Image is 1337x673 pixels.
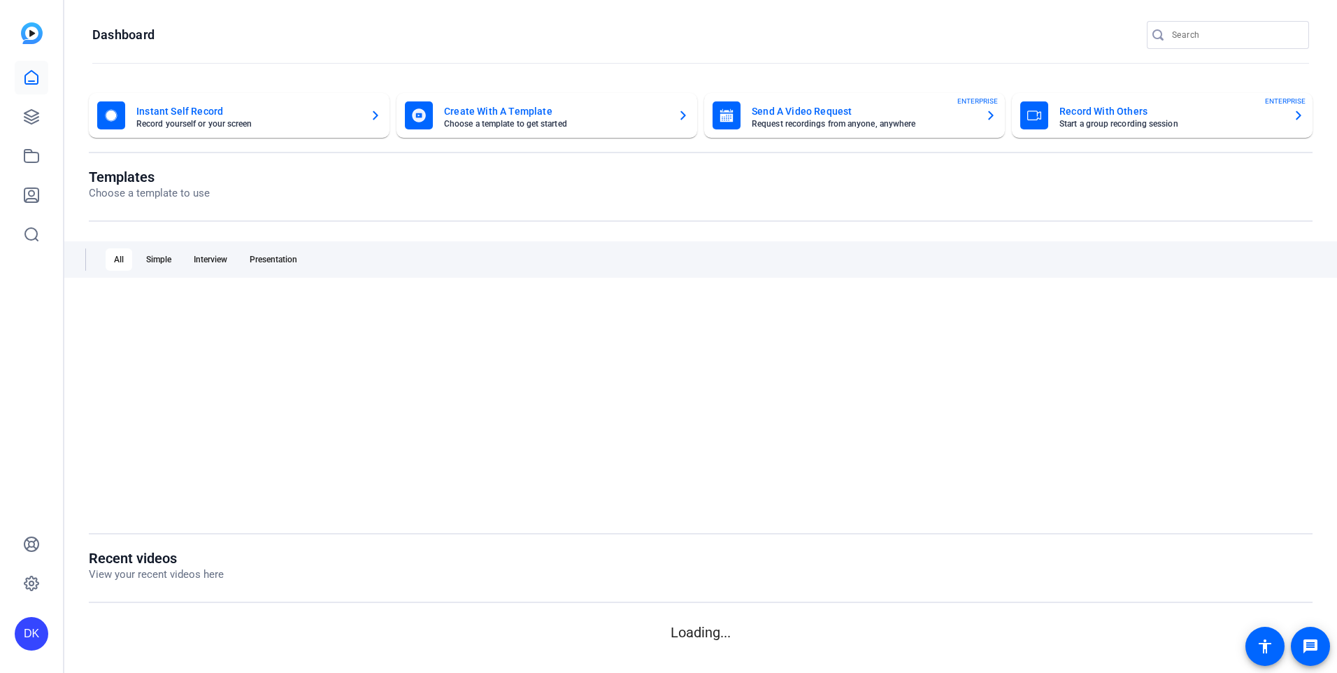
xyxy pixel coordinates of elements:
mat-icon: message [1302,638,1319,655]
mat-icon: accessibility [1257,638,1273,655]
mat-card-subtitle: Record yourself or your screen [136,120,359,128]
button: Instant Self RecordRecord yourself or your screen [89,93,389,138]
p: View your recent videos here [89,567,224,583]
mat-card-title: Send A Video Request [752,103,974,120]
span: ENTERPRISE [1265,96,1306,106]
mat-card-title: Record With Others [1059,103,1282,120]
h1: Templates [89,169,210,185]
p: Loading... [89,622,1313,643]
mat-card-subtitle: Request recordings from anyone, anywhere [752,120,974,128]
span: ENTERPRISE [957,96,998,106]
div: Presentation [241,248,306,271]
h1: Dashboard [92,27,155,43]
div: DK [15,617,48,651]
div: Simple [138,248,180,271]
img: blue-gradient.svg [21,22,43,44]
div: All [106,248,132,271]
mat-card-subtitle: Start a group recording session [1059,120,1282,128]
button: Record With OthersStart a group recording sessionENTERPRISE [1012,93,1313,138]
div: Interview [185,248,236,271]
h1: Recent videos [89,550,224,567]
mat-card-subtitle: Choose a template to get started [444,120,666,128]
button: Create With A TemplateChoose a template to get started [396,93,697,138]
mat-card-title: Create With A Template [444,103,666,120]
p: Choose a template to use [89,185,210,201]
input: Search [1172,27,1298,43]
button: Send A Video RequestRequest recordings from anyone, anywhereENTERPRISE [704,93,1005,138]
mat-card-title: Instant Self Record [136,103,359,120]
